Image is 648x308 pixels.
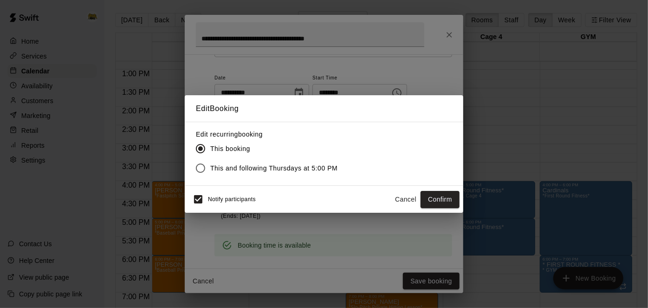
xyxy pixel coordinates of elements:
[210,144,250,154] span: This booking
[196,130,345,139] label: Edit recurring booking
[208,197,256,203] span: Notify participants
[210,164,338,173] span: This and following Thursdays at 5:00 PM
[421,191,460,208] button: Confirm
[391,191,421,208] button: Cancel
[185,95,463,122] h2: Edit Booking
